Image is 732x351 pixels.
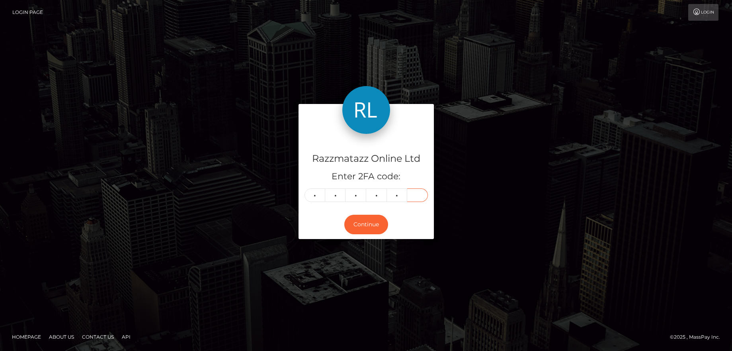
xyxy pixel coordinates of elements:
[305,171,428,183] h5: Enter 2FA code:
[305,152,428,166] h4: Razzmatazz Online Ltd
[688,4,718,21] a: Login
[12,4,43,21] a: Login Page
[670,333,726,341] div: © 2025 , MassPay Inc.
[344,215,388,234] button: Continue
[342,86,390,134] img: Razzmatazz Online Ltd
[46,331,77,343] a: About Us
[119,331,134,343] a: API
[9,331,44,343] a: Homepage
[79,331,117,343] a: Contact Us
